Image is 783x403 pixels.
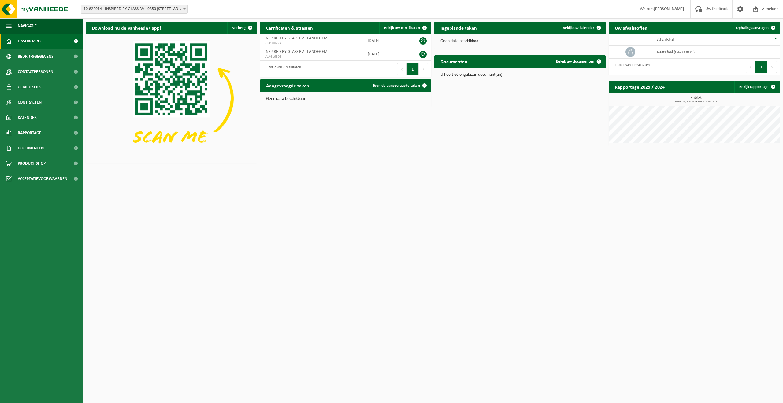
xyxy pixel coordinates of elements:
span: Documenten [18,141,44,156]
h2: Aangevraagde taken [260,79,315,91]
p: Geen data beschikbaar. [440,39,599,43]
span: INSPIRED BY GLASS BV - LANDEGEM [265,36,328,41]
button: Verberg [227,22,256,34]
h3: Kubiek [612,96,780,103]
td: restafval (04-000029) [652,46,780,59]
span: VLA616506 [265,54,358,59]
span: Product Shop [18,156,46,171]
td: [DATE] [363,34,405,47]
span: Dashboard [18,34,41,49]
a: Bekijk uw kalender [558,22,605,34]
button: 1 [407,63,419,75]
span: 10-822914 - INSPIRED BY GLASS BV - 9850 LANDEGEM, VOSSELARESTRAAT 71C (BUS 1) [81,5,187,13]
h2: Documenten [434,55,473,67]
span: Ophaling aanvragen [736,26,769,30]
span: Toon de aangevraagde taken [373,84,420,88]
span: Bekijk uw certificaten [384,26,420,30]
span: Navigatie [18,18,37,34]
span: 10-822914 - INSPIRED BY GLASS BV - 9850 LANDEGEM, VOSSELARESTRAAT 71C (BUS 1) [81,5,188,14]
span: Verberg [232,26,246,30]
img: Download de VHEPlus App [86,34,257,162]
td: [DATE] [363,47,405,61]
button: Next [767,61,777,73]
h2: Ingeplande taken [434,22,483,34]
span: Bekijk uw documenten [556,60,594,64]
h2: Download nu de Vanheede+ app! [86,22,167,34]
a: Bekijk uw certificaten [379,22,431,34]
span: Afvalstof [657,37,674,42]
a: Bekijk uw documenten [551,55,605,68]
a: Ophaling aanvragen [731,22,779,34]
h2: Certificaten & attesten [260,22,319,34]
button: 1 [755,61,767,73]
span: Acceptatievoorwaarden [18,171,67,186]
span: VLA900274 [265,41,358,46]
p: U heeft 60 ongelezen document(en). [440,73,599,77]
a: Bekijk rapportage [734,81,779,93]
span: Kalender [18,110,37,125]
button: Previous [397,63,407,75]
button: Next [419,63,428,75]
div: 1 tot 2 van 2 resultaten [263,62,301,76]
strong: [PERSON_NAME] [654,7,684,11]
button: Previous [746,61,755,73]
h2: Uw afvalstoffen [609,22,654,34]
span: Gebruikers [18,79,41,95]
p: Geen data beschikbaar. [266,97,425,101]
span: Contracten [18,95,42,110]
a: Toon de aangevraagde taken [368,79,431,92]
span: Contactpersonen [18,64,53,79]
span: 2024: 16,300 m3 - 2025: 7,700 m3 [612,100,780,103]
span: Bedrijfsgegevens [18,49,54,64]
span: INSPIRED BY GLASS BV - LANDEGEM [265,49,328,54]
span: Bekijk uw kalender [563,26,594,30]
div: 1 tot 1 van 1 resultaten [612,60,650,74]
h2: Rapportage 2025 / 2024 [609,81,671,93]
span: Rapportage [18,125,41,141]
